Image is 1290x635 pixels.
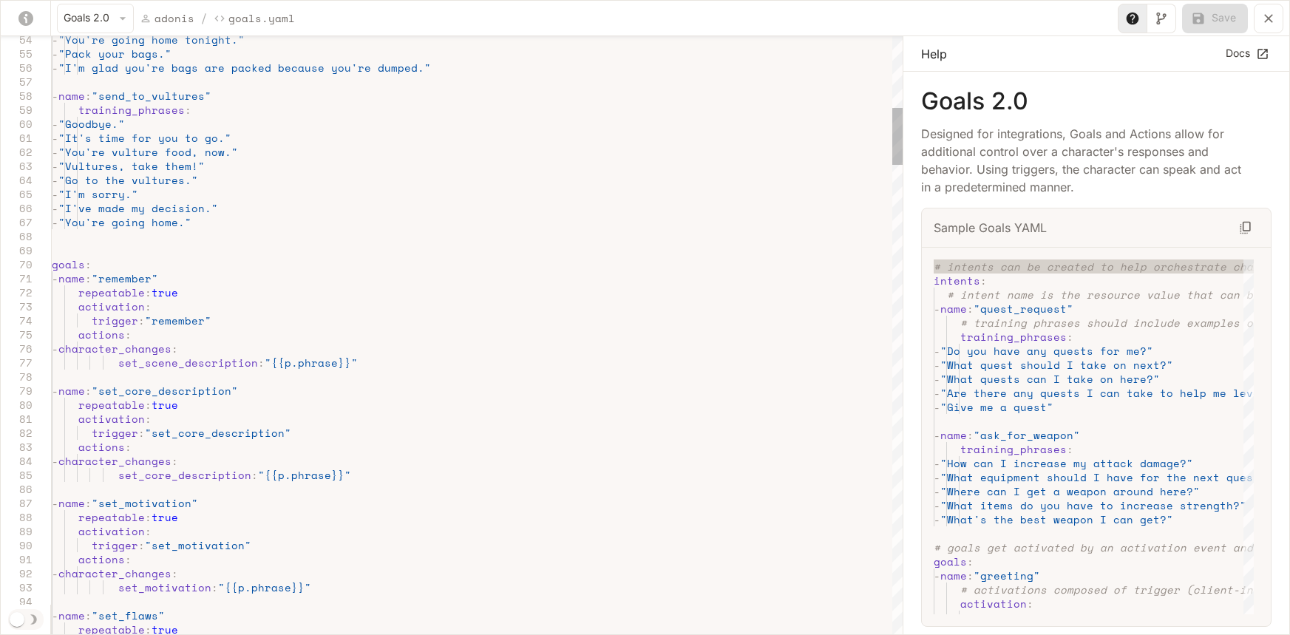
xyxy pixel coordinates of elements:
[1,482,33,496] div: 86
[258,355,265,370] span: :
[92,495,198,511] span: "set_motivation"
[145,425,291,441] span: "set_core_description"
[85,257,92,272] span: :
[1,103,33,117] div: 59
[145,299,152,314] span: :
[1,313,33,327] div: 74
[211,580,218,595] span: :
[940,427,967,443] span: name
[921,89,1272,113] p: Goals 2.0
[1,159,33,173] div: 63
[145,285,152,300] span: :
[52,60,58,75] span: -
[218,580,311,595] span: "{{p.phrase}}"
[52,271,58,286] span: -
[58,271,85,286] span: name
[940,512,1173,527] span: "What's the best weapon I can get?"
[58,341,172,356] span: character_changes
[1,187,33,201] div: 65
[940,568,967,583] span: name
[58,88,85,103] span: name
[52,172,58,188] span: -
[934,498,940,513] span: -
[934,371,940,387] span: -
[85,271,92,286] span: :
[1232,214,1259,241] button: Copy
[52,46,58,61] span: -
[92,271,158,286] span: "remember"
[52,214,58,230] span: -
[58,144,238,160] span: "You're vulture food, now."
[1027,596,1033,611] span: :
[934,219,1047,237] p: Sample Goals YAML
[85,383,92,398] span: :
[200,10,208,27] span: /
[265,355,358,370] span: "{{p.phrase}}"
[125,439,132,455] span: :
[172,566,178,581] span: :
[85,495,92,511] span: :
[934,427,940,443] span: -
[967,301,974,316] span: :
[52,453,58,469] span: -
[52,383,58,398] span: -
[125,551,132,567] span: :
[1,75,33,89] div: 57
[967,554,974,569] span: :
[1,173,33,187] div: 64
[78,509,145,525] span: repeatable
[1027,610,1093,625] span: "greeting"
[934,259,1266,274] span: # intents can be created to help orchestrate chara
[1,131,33,145] div: 61
[960,329,1067,344] span: training_phrases
[1,384,33,398] div: 79
[52,257,85,272] span: goals
[934,343,940,359] span: -
[934,399,940,415] span: -
[92,313,138,328] span: trigger
[1,271,33,285] div: 71
[934,512,940,527] span: -
[934,469,940,485] span: -
[974,427,1080,443] span: "ask_for_weapon"
[78,299,145,314] span: activation
[57,4,134,33] button: Goals 2.0
[1,510,33,524] div: 88
[58,214,191,230] span: "You're going home."
[934,540,1266,555] span: # goals get activated by an activation event and i
[1,426,33,440] div: 82
[185,102,191,118] span: :
[974,568,1040,583] span: "greeting"
[940,455,1193,471] span: "How can I increase my attack damage?"
[58,116,125,132] span: "Goodbye."
[92,88,211,103] span: "send_to_vultures"
[1,398,33,412] div: 80
[52,608,58,623] span: -
[78,411,145,427] span: activation
[118,467,251,483] span: set_core_description
[118,355,258,370] span: set_scene_description
[1,215,33,229] div: 67
[152,285,178,300] span: true
[1,47,33,61] div: 55
[1,356,33,370] div: 77
[145,313,211,328] span: "remember"
[58,46,172,61] span: "Pack your bags."
[1,285,33,299] div: 72
[1,496,33,510] div: 87
[934,455,940,471] span: -
[58,566,172,581] span: character_changes
[58,60,391,75] span: "I'm glad you're bags are packed because you're du
[1067,329,1073,344] span: :
[145,411,152,427] span: :
[960,441,1067,457] span: training_phrases
[934,483,940,499] span: -
[1222,41,1272,66] a: Docs
[92,537,138,553] span: trigger
[1,229,33,243] div: 68
[1067,441,1073,457] span: :
[251,467,258,483] span: :
[228,10,295,26] p: Goals.yaml
[1,370,33,384] div: 78
[1,454,33,468] div: 84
